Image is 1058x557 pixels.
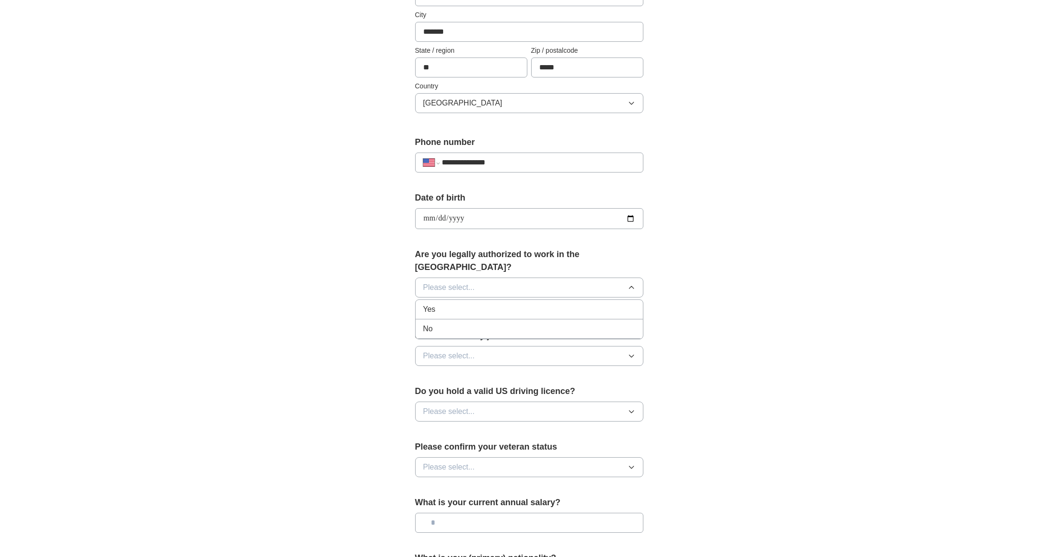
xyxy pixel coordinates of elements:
button: Please select... [415,457,643,477]
label: Date of birth [415,192,643,204]
span: Please select... [423,406,475,417]
span: Please select... [423,461,475,473]
span: Please select... [423,350,475,362]
label: Do you hold a valid US driving licence? [415,385,643,398]
label: Zip / postalcode [531,46,643,56]
span: Please select... [423,282,475,293]
label: Country [415,81,643,91]
button: Please select... [415,278,643,298]
span: No [423,323,433,335]
button: [GEOGRAPHIC_DATA] [415,93,643,113]
label: Phone number [415,136,643,149]
label: State / region [415,46,527,56]
button: Please select... [415,402,643,422]
label: Are you legally authorized to work in the [GEOGRAPHIC_DATA]? [415,248,643,274]
span: [GEOGRAPHIC_DATA] [423,97,503,109]
button: Please select... [415,346,643,366]
label: What is your current annual salary? [415,496,643,509]
label: Please confirm your veteran status [415,441,643,453]
span: Yes [423,304,436,315]
label: City [415,10,643,20]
